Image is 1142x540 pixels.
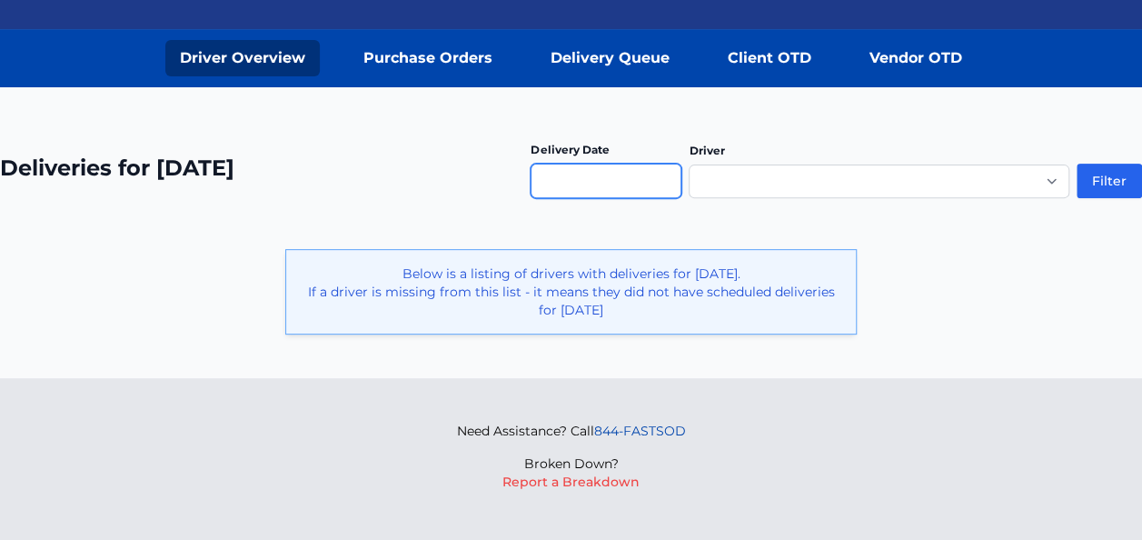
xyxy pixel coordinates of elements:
label: Delivery Date [531,143,609,156]
a: Delivery Queue [536,40,684,76]
p: Broken Down? [457,455,686,473]
button: Filter [1077,164,1142,198]
a: Vendor OTD [855,40,977,76]
a: Driver Overview [165,40,320,76]
label: Driver [689,144,724,157]
a: 844-FASTSOD [594,423,686,439]
p: Below is a listing of drivers with deliveries for [DATE]. If a driver is missing from this list -... [301,265,841,319]
button: Report a Breakdown [502,473,640,491]
a: Client OTD [713,40,826,76]
p: Need Assistance? Call [457,422,686,440]
a: Purchase Orders [349,40,507,76]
